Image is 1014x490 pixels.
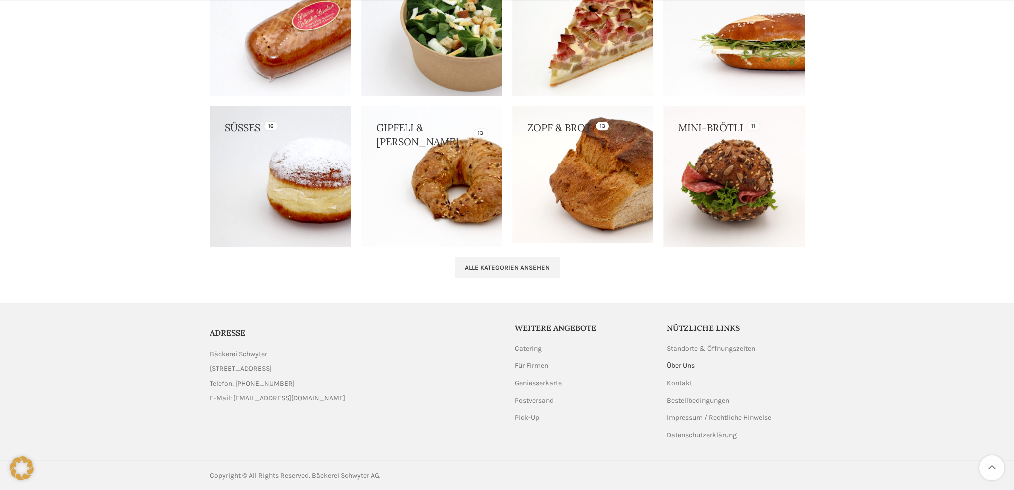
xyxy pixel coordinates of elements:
[515,378,563,388] a: Geniesserkarte
[979,455,1004,480] a: Scroll to top button
[667,413,772,423] a: Impressum / Rechtliche Hinweise
[515,413,540,423] a: Pick-Up
[210,378,500,389] a: List item link
[465,264,550,272] span: Alle Kategorien ansehen
[667,323,805,333] h5: Nützliche Links
[210,393,500,404] a: List item link
[515,361,549,371] a: Für Firmen
[667,344,756,354] a: Standorte & Öffnungszeiten
[515,344,543,354] a: Catering
[210,363,272,374] span: [STREET_ADDRESS]
[667,378,693,388] a: Kontakt
[210,470,502,481] div: Copyright © All Rights Reserved. Bäckerei Schwyter AG.
[667,396,730,406] a: Bestellbedingungen
[515,396,555,406] a: Postversand
[455,257,560,278] a: Alle Kategorien ansehen
[667,430,738,440] a: Datenschutzerklärung
[515,323,652,333] h5: Weitere Angebote
[667,361,696,371] a: Über Uns
[210,349,267,360] span: Bäckerei Schwyter
[210,328,245,338] span: ADRESSE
